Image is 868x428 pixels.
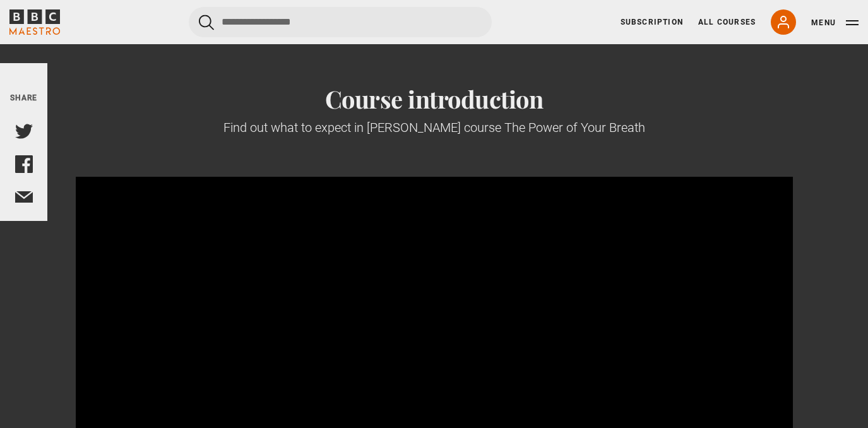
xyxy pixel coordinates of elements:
[10,93,38,102] span: Share
[698,16,756,28] a: All Courses
[199,15,214,30] button: Submit the search query
[621,16,683,28] a: Subscription
[76,119,793,136] div: Find out what to expect in [PERSON_NAME] course The Power of Your Breath
[76,85,793,114] h2: Course introduction
[9,9,60,35] svg: BBC Maestro
[811,16,859,29] button: Toggle navigation
[189,7,492,37] input: Search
